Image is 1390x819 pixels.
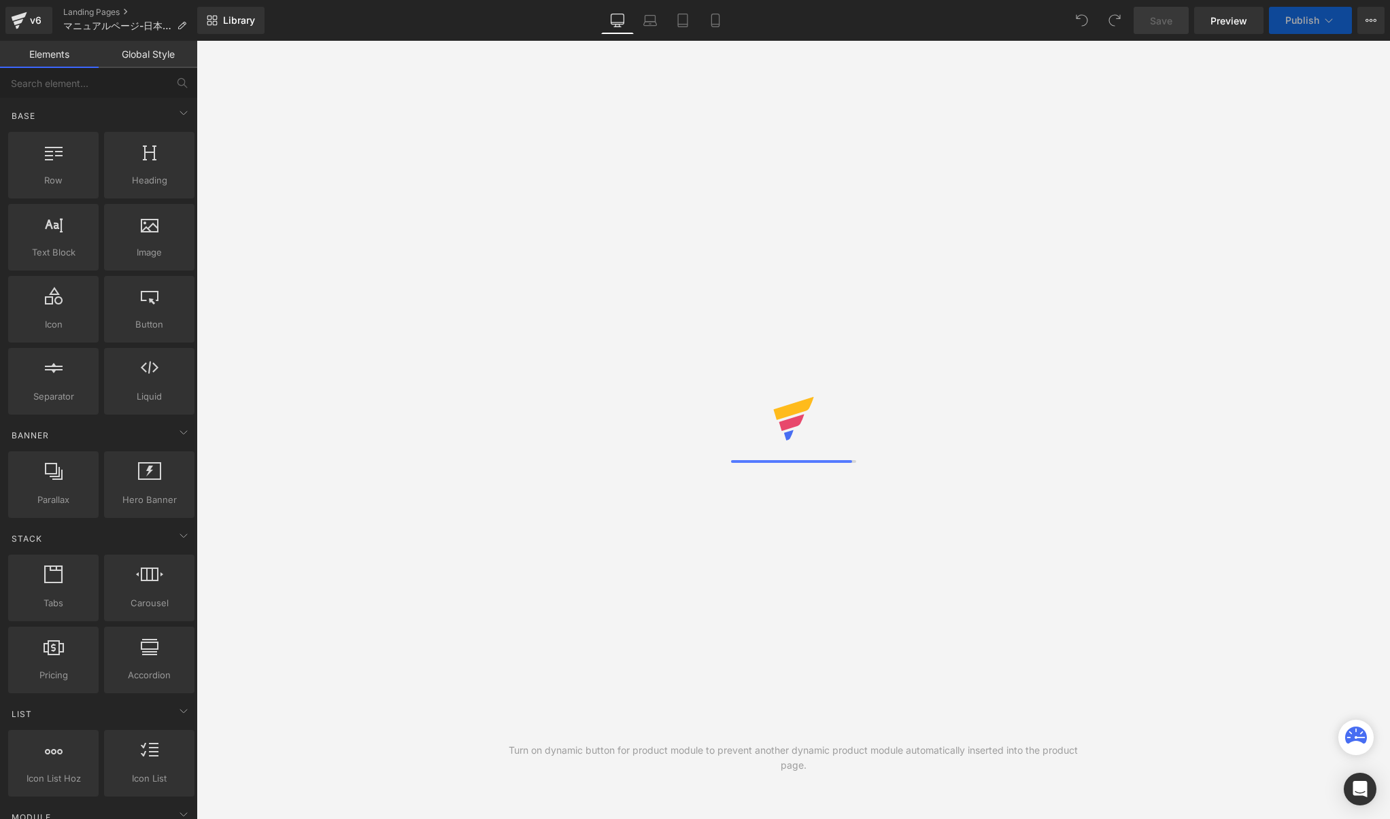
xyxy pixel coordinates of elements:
[1285,15,1319,26] span: Publish
[27,12,44,29] div: v6
[197,7,265,34] a: New Library
[223,14,255,27] span: Library
[666,7,699,34] a: Tablet
[99,41,197,68] a: Global Style
[108,317,190,332] span: Button
[108,493,190,507] span: Hero Banner
[10,429,50,442] span: Banner
[601,7,634,34] a: Desktop
[12,493,95,507] span: Parallax
[108,173,190,188] span: Heading
[5,7,52,34] a: v6
[1101,7,1128,34] button: Redo
[1357,7,1385,34] button: More
[12,245,95,260] span: Text Block
[108,245,190,260] span: Image
[108,596,190,610] span: Carousel
[12,389,95,404] span: Separator
[699,7,732,34] a: Mobile
[634,7,666,34] a: Laptop
[12,771,95,786] span: Icon List Hoz
[10,532,44,545] span: Stack
[108,771,190,786] span: Icon List
[12,596,95,610] span: Tabs
[1344,773,1376,805] div: Open Intercom Messenger
[1194,7,1264,34] a: Preview
[1269,7,1352,34] button: Publish
[10,109,37,122] span: Base
[108,668,190,682] span: Accordion
[12,173,95,188] span: Row
[12,317,95,332] span: Icon
[1068,7,1096,34] button: Undo
[10,708,33,720] span: List
[108,389,190,404] span: Liquid
[1150,14,1172,28] span: Save
[63,20,171,31] span: マニュアルページ-日本語
[1210,14,1247,28] span: Preview
[63,7,197,18] a: Landing Pages
[12,668,95,682] span: Pricing
[495,743,1092,773] div: Turn on dynamic button for product module to prevent another dynamic product module automatically...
